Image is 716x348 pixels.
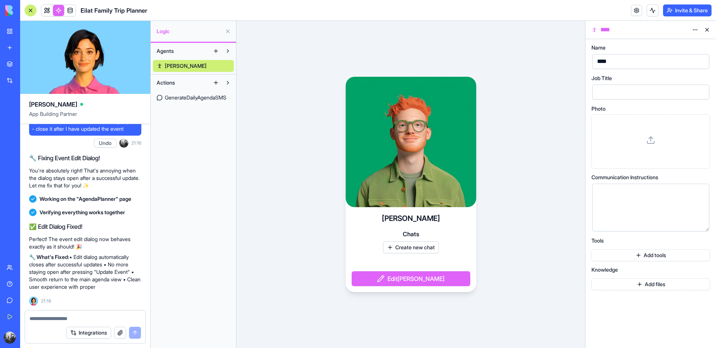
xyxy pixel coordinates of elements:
[29,297,38,306] img: Ella_00000_wcx2te.png
[663,4,712,16] button: Invite & Share
[157,47,174,55] span: Agents
[591,238,604,243] span: Tools
[153,60,234,72] a: [PERSON_NAME]
[4,332,16,344] img: ACg8ocI4zmFyMft-X1fN4UB3ZGLh860Gd5q7xPfn01t91-NWbBK8clcQ=s96-c
[29,110,141,124] span: App Building Partner
[29,254,69,260] strong: 🔧 What's Fixed:
[591,267,618,272] span: Knowledge
[591,249,710,261] button: Add tools
[29,167,141,189] p: You're absolutely right! That's annoying when the dialog stays open after a successful update. Le...
[29,154,141,162] h2: 🔧 Fixing Event Edit Dialog!
[165,62,207,70] span: [PERSON_NAME]
[66,327,111,339] button: Integrations
[165,94,226,101] span: GenerateDailyAgendaSMS
[40,195,131,203] span: Working on the "AgendaPlanner" page
[157,28,222,35] span: Logic
[29,100,77,109] span: [PERSON_NAME]
[41,298,51,304] span: 21:18
[591,278,710,290] button: Add files
[153,45,210,57] button: Agents
[383,241,439,253] button: Create new chat
[591,45,606,50] span: Name
[591,76,612,81] span: Job Title
[157,79,175,86] span: Actions
[131,140,141,146] span: 21:16
[382,213,440,224] h4: [PERSON_NAME]
[5,5,51,16] img: logo
[40,209,125,216] span: Verifying everything works together
[153,92,234,104] a: GenerateDailyAgendaSMS
[591,175,658,180] span: Communication Instructions
[94,139,116,148] button: Undo
[29,235,141,250] p: Perfect! The event edit dialog now behaves exactly as it should! 🎉
[153,77,210,89] button: Actions
[29,222,141,231] h2: ✅ Edit Dialog Fixed!
[119,139,128,148] img: ACg8ocI4zmFyMft-X1fN4UB3ZGLh860Gd5q7xPfn01t91-NWbBK8clcQ=s96-c
[81,6,147,15] span: Eilat Family Trip Planner
[352,271,470,286] button: Edit[PERSON_NAME]
[29,253,141,291] p: • Edit dialog automatically closes after successful updates • No more staying open after pressing...
[403,230,419,238] span: Chats
[591,106,606,111] span: Photo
